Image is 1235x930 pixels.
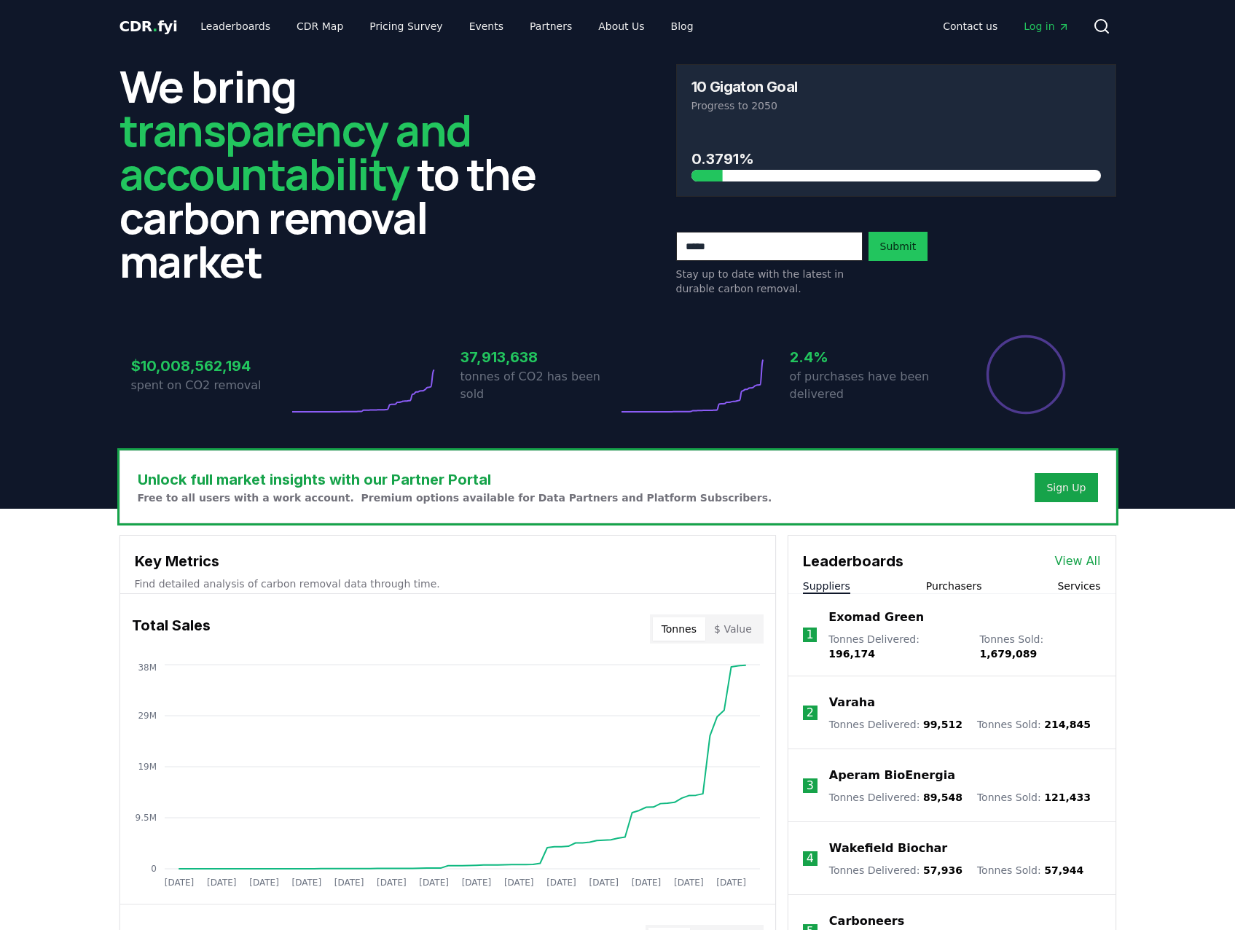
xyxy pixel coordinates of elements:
[803,550,903,572] h3: Leaderboards
[807,704,814,722] p: 2
[151,864,157,874] tspan: 0
[829,767,955,784] a: Aperam BioEnergia
[189,13,282,39] a: Leaderboards
[659,13,705,39] a: Blog
[135,577,761,591] p: Find detailed analysis of carbon removal data through time.
[1055,552,1101,570] a: View All
[977,717,1091,732] p: Tonnes Sold :
[829,840,947,857] a: Wakefield Biochar
[923,719,962,730] span: 99,512
[803,579,850,593] button: Suppliers
[131,355,289,377] h3: $10,008,562,194
[589,878,619,888] tspan: [DATE]
[631,878,661,888] tspan: [DATE]
[419,878,449,888] tspan: [DATE]
[790,346,947,368] h3: 2.4%
[923,792,962,803] span: 89,548
[691,79,798,94] h3: 10 Gigaton Goal
[807,777,814,794] p: 3
[132,614,211,644] h3: Total Sales
[461,878,491,888] tspan: [DATE]
[119,17,178,35] span: CDR fyi
[829,694,875,711] a: Varaha
[138,762,157,772] tspan: 19M
[503,878,533,888] tspan: [DATE]
[138,491,772,505] p: Free to all users with a work account. Premium options available for Data Partners and Platform S...
[977,863,1083,878] p: Tonnes Sold :
[587,13,656,39] a: About Us
[829,863,962,878] p: Tonnes Delivered :
[119,100,471,203] span: transparency and accountability
[164,878,194,888] tspan: [DATE]
[790,368,947,403] p: of purchases have been delivered
[189,13,705,39] nav: Main
[931,13,1081,39] nav: Main
[1044,792,1091,803] span: 121,433
[249,878,279,888] tspan: [DATE]
[138,469,772,491] h3: Unlock full market insights with our Partner Portal
[291,878,321,888] tspan: [DATE]
[691,148,1101,170] h3: 0.3791%
[1044,719,1091,730] span: 214,845
[1012,13,1081,39] a: Log in
[358,13,454,39] a: Pricing Survey
[119,64,560,283] h2: We bring to the carbon removal market
[923,864,962,876] span: 57,936
[653,617,705,641] button: Tonnes
[829,790,962,805] p: Tonnes Delivered :
[691,98,1101,113] p: Progress to 2050
[869,232,928,261] button: Submit
[828,632,965,661] p: Tonnes Delivered :
[979,648,1037,660] span: 1,679,089
[334,878,364,888] tspan: [DATE]
[931,13,1009,39] a: Contact us
[926,579,982,593] button: Purchasers
[1044,864,1083,876] span: 57,944
[458,13,515,39] a: Events
[1046,480,1086,495] a: Sign Up
[828,648,875,660] span: 196,174
[1057,579,1100,593] button: Services
[806,626,813,644] p: 1
[1035,473,1097,502] button: Sign Up
[131,377,289,394] p: spent on CO2 removal
[135,550,761,572] h3: Key Metrics
[985,334,1067,415] div: Percentage of sales delivered
[152,17,157,35] span: .
[977,790,1091,805] p: Tonnes Sold :
[676,267,863,296] p: Stay up to date with the latest in durable carbon removal.
[377,878,407,888] tspan: [DATE]
[119,16,178,36] a: CDR.fyi
[705,617,761,641] button: $ Value
[285,13,355,39] a: CDR Map
[460,346,618,368] h3: 37,913,638
[518,13,584,39] a: Partners
[206,878,236,888] tspan: [DATE]
[828,609,924,626] a: Exomad Green
[829,913,904,930] a: Carboneers
[546,878,576,888] tspan: [DATE]
[138,663,157,673] tspan: 38M
[1024,19,1069,34] span: Log in
[460,368,618,403] p: tonnes of CO2 has been sold
[138,711,157,721] tspan: 29M
[716,878,746,888] tspan: [DATE]
[807,850,814,867] p: 4
[674,878,704,888] tspan: [DATE]
[135,813,156,823] tspan: 9.5M
[979,632,1100,661] p: Tonnes Sold :
[829,717,962,732] p: Tonnes Delivered :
